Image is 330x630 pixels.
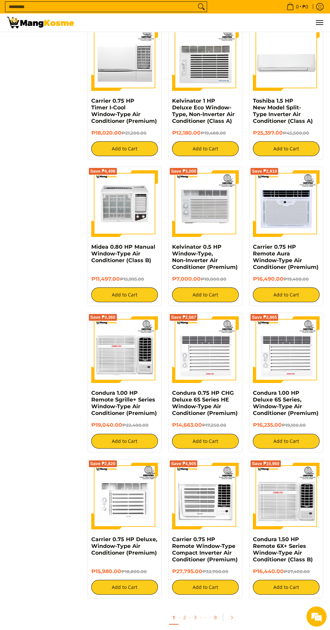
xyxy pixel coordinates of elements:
a: 2 [180,611,189,624]
textarea: Type your message and hit 'Enter' [3,184,128,207]
del: ₱32,700.00 [202,569,228,574]
span: Save ₱4,498 [90,169,115,173]
div: Minimize live chat window [110,3,127,20]
del: ₱17,250.00 [202,423,226,428]
a: Kelvinator 1 HP Deluxe Eco Window-Type, Non-Inverter Air Conditioner (Class A) [172,98,235,124]
del: ₱18,800.00 [121,569,147,574]
del: ₱27,400.00 [284,569,310,574]
span: Save ₱4,905 [171,462,196,466]
img: Condura 0.75 HP CHG Deluxe 6S Series HE Window-Type Air Conditioner (Premium) [172,316,239,383]
img: Condura 1.50 HP Remote 6X+ Series Window-Type Air Conditioner (Class B) [253,463,320,529]
h6: ₱12,180.00 [172,130,239,136]
h6: ₱16,490.00 [253,276,320,282]
span: Save ₱2,587 [171,315,196,319]
a: 1 [169,611,178,625]
img: Midea 0.80 HP Manual Window-Type Air Conditioner (Class B) [91,170,158,237]
del: ₱19,400.00 [284,277,309,282]
nav: Main Menu [81,13,323,32]
img: Carrier 0.75 HP Remote Aura Window-Type Air Conditioner (Premium) [253,170,320,237]
span: Save ₱3,000 [171,169,196,173]
img: Kelvinator 1 HP Deluxe Eco Window-Type, Non-Inverter Air Conditioner (Class A) [172,24,239,91]
a: Carrier 0.75 HP Timer I-Cool Window-Type Air Conditioner (Premium) [91,98,157,124]
button: Add to Cart [172,141,239,156]
h6: ₱16,440.00 [253,568,320,575]
del: ₱10,000.00 [201,277,226,282]
h6: ₱19,040.00 [91,422,158,428]
button: Menu [315,13,323,32]
h6: ₱15,980.00 [91,568,158,575]
button: Add to Cart [91,434,158,449]
span: 0 [295,4,300,9]
div: Chat with us now [35,38,113,46]
button: Search [196,2,207,12]
h6: ₱27,795.00 [172,568,239,575]
h6: ₱16,235.00 [253,422,320,428]
h6: ₱11,497.00 [91,276,158,282]
button: Add to Cart [91,141,158,156]
span: · [178,614,180,621]
button: Add to Cart [91,580,158,595]
img: Toshiba 1.5 HP New Model Split-Type Inverter Air Conditioner (Class A) [253,24,320,91]
span: · [189,614,191,621]
ul: Pagination [84,608,327,630]
img: condura-sgrille-series-window-type-remote-aircon-premium-full-view-mang-kosme [91,316,158,383]
span: · [201,611,209,624]
a: Condura 1.50 HP Remote 6X+ Series Window-Type Air Conditioner (Class B) [253,536,313,563]
a: Carrier 0.75 HP Remote Aura Window-Type Air Conditioner (Premium) [253,244,319,270]
a: Kelvinator 0.5 HP Window-Type, Non-Inverter Air Conditioner (Premium) [172,244,238,270]
del: ₱19,488.00 [201,131,226,136]
button: Add to Cart [172,287,239,302]
a: Condura 0.75 HP CHG Deluxe 6S Series HE Window-Type Air Conditioner (Premium) [172,390,238,416]
a: Carrier 0.75 HP Remote Window-Type Compact Inverter Air Conditioner (Premium) [172,536,238,563]
span: • [285,3,310,10]
a: Condura 1.00 HP Remote Sgrille+ Series Window-Type Air Conditioner (Premium) [91,390,157,416]
a: Midea 0.80 HP Manual Window-Type Air Conditioner (Class B) [91,244,155,264]
img: Carrier 0.75 HP Remote Window-Type Compact Inverter Air Conditioner (Premium) [172,463,239,529]
del: ₱22,400.00 [122,423,148,428]
button: Add to Cart [253,580,320,595]
ul: Customer Navigation [81,13,323,32]
span: We're online! [39,85,93,153]
span: Save ₱2,910 [252,169,277,173]
a: Carrier 0.75 HP Deluxe, Window-Type Air Conditioner (Premium) [91,536,157,556]
span: · [200,614,201,621]
a: 3 [191,611,200,624]
span: Save ₱2,820 [90,462,115,466]
button: Add to Cart [253,141,320,156]
h6: ₱14,663.00 [172,422,239,428]
h6: ₱25,397.00 [253,130,320,136]
a: Toshiba 1.5 HP New Model Split-Type Inverter Air Conditioner (Class A) [253,98,313,124]
del: ₱19,100.00 [282,423,306,428]
button: Add to Cart [91,287,158,302]
h6: ₱7,000.00 [172,276,239,282]
a: 8 [211,611,220,624]
img: Carrier 0.75 HP Timer I-Cool Window-Type Air Conditioner (Premium) [91,24,158,91]
img: Bodega Sale Aircon l Mang Kosme: Home Appliances Warehouse Sale [7,17,74,28]
button: Add to Cart [172,580,239,595]
del: ₱21,200.00 [122,131,146,136]
del: ₱45,500.00 [283,131,309,136]
h6: ₱18,020.00 [91,130,158,136]
span: · [209,614,211,621]
button: Add to Cart [253,287,320,302]
button: Add to Cart [172,434,239,449]
del: ₱15,995.00 [120,277,144,282]
span: Save ₱10,960 [252,462,279,466]
img: Condura 1.00 HP Deluxe 6S Series, Window-Type Air Conditioner (Premium) [253,316,320,383]
a: Condura 1.00 HP Deluxe 6S Series, Window-Type Air Conditioner (Premium) [253,390,319,416]
button: Add to Cart [253,434,320,449]
img: Carrier 0.75 HP Deluxe, Window-Type Air Conditioner (Premium) [91,463,158,529]
span: Save ₱2,865 [252,315,277,319]
span: Save ₱3,360 [90,315,115,319]
span: ₱0 [301,4,309,9]
img: Kelvinator 0.5 HP Window-Type, Non-Inverter Air Conditioner (Premium) [172,170,239,237]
